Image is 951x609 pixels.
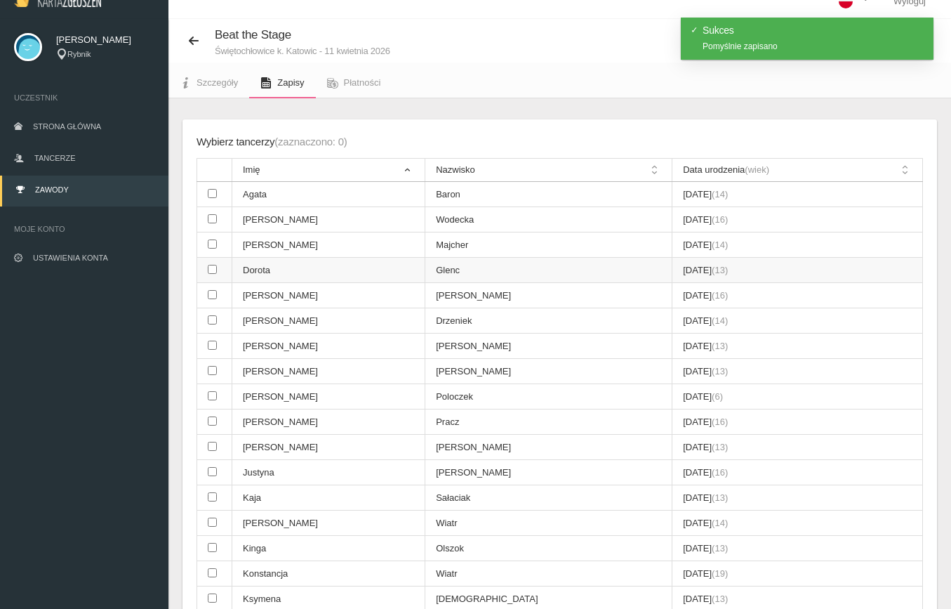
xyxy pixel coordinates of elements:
td: Kinga [232,536,425,561]
a: Szczegóły [168,67,249,98]
td: Majcher [425,233,672,258]
td: [DATE] [672,283,923,308]
td: [PERSON_NAME] [425,359,672,384]
span: Płatności [344,77,381,88]
span: (14) [712,240,728,250]
small: Świętochłowice k. Katowic - 11 kwietnia 2026 [215,46,390,55]
th: Imię [232,159,425,182]
span: Tancerze [34,154,75,162]
span: (16) [712,290,728,301]
span: (13) [712,543,728,554]
span: Zapisy [277,77,304,88]
th: Nazwisko [425,159,672,182]
td: Wiatr [425,561,672,587]
span: (13) [712,341,728,351]
td: Olszok [425,536,672,561]
span: (6) [712,391,723,402]
td: [DATE] [672,536,923,561]
td: [DATE] [672,258,923,283]
span: (14) [712,315,728,326]
td: Kaja [232,485,425,511]
img: svg [14,33,42,61]
a: Płatności [316,67,392,98]
td: [DATE] [672,485,923,511]
span: Zawody [35,185,69,194]
span: (wiek) [745,164,769,175]
td: Justyna [232,460,425,485]
td: [PERSON_NAME] [232,511,425,536]
span: [PERSON_NAME] [56,33,154,47]
span: Moje konto [14,222,154,236]
td: [PERSON_NAME] [425,283,672,308]
span: (19) [712,568,728,579]
td: Drzeniek [425,308,672,334]
td: Poloczek [425,384,672,410]
div: Pomyślnie zapisano [703,42,924,51]
span: (13) [712,594,728,604]
span: (16) [712,417,728,427]
span: (zaznaczono: 0) [274,136,347,148]
td: [DATE] [672,410,923,435]
td: Wodecka [425,207,672,233]
td: [DATE] [672,233,923,258]
td: [PERSON_NAME] [232,384,425,410]
td: Dorota [232,258,425,283]
td: [PERSON_NAME] [425,334,672,359]
td: [PERSON_NAME] [232,283,425,308]
td: [DATE] [672,460,923,485]
td: Sałaciak [425,485,672,511]
td: [DATE] [672,384,923,410]
td: [PERSON_NAME] [232,233,425,258]
td: Konstancja [232,561,425,587]
span: Beat the Stage [215,28,291,41]
td: [PERSON_NAME] [232,435,425,460]
span: Uczestnik [14,91,154,105]
span: (13) [712,265,728,275]
td: [PERSON_NAME] [232,359,425,384]
td: [DATE] [672,334,923,359]
td: [DATE] [672,435,923,460]
div: Rybnik [56,48,154,60]
span: (14) [712,189,728,199]
td: [PERSON_NAME] [425,460,672,485]
td: [PERSON_NAME] [425,435,672,460]
td: Pracz [425,410,672,435]
span: Strona główna [33,122,101,131]
span: Szczegóły [197,77,238,88]
span: (13) [712,366,728,376]
h4: Sukces [703,25,924,35]
span: (16) [712,214,728,225]
td: [DATE] [672,359,923,384]
span: (13) [712,442,728,452]
td: Wiatr [425,511,672,536]
div: Wybierz tancerzy [197,133,347,151]
td: [PERSON_NAME] [232,207,425,233]
td: Glenc [425,258,672,283]
td: [DATE] [672,182,923,207]
span: Ustawienia konta [33,254,108,262]
a: Zapisy [249,67,315,98]
td: [DATE] [672,511,923,536]
td: [PERSON_NAME] [232,308,425,334]
td: Baron [425,182,672,207]
th: Data urodzenia [672,159,923,182]
td: Agata [232,182,425,207]
td: [DATE] [672,207,923,233]
td: [DATE] [672,561,923,587]
td: [DATE] [672,308,923,334]
span: (14) [712,518,728,528]
td: [PERSON_NAME] [232,334,425,359]
span: (16) [712,467,728,478]
td: [PERSON_NAME] [232,410,425,435]
span: (13) [712,492,728,503]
